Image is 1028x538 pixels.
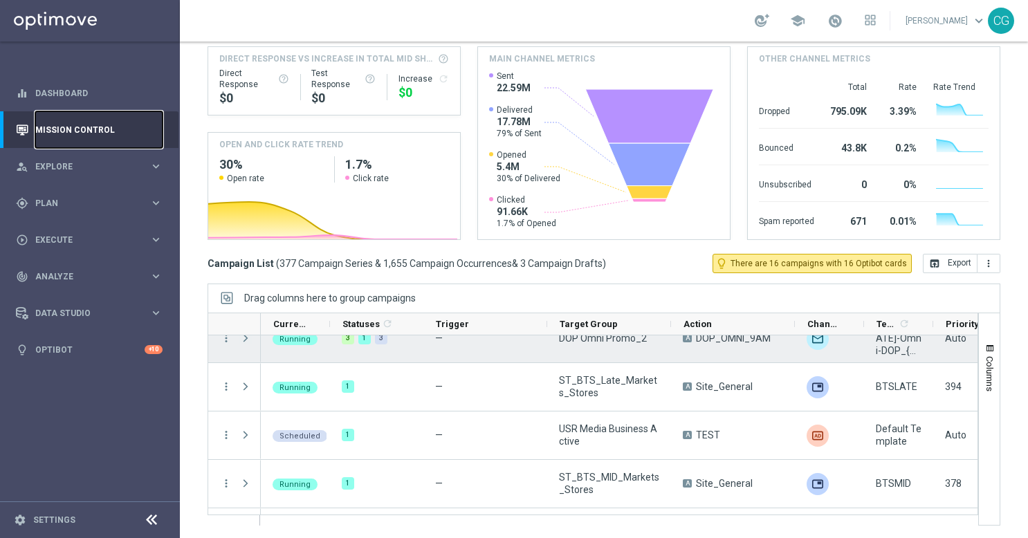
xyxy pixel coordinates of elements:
span: Calculate column [380,316,393,331]
button: equalizer Dashboard [15,88,163,99]
div: 1 [342,380,354,393]
i: track_changes [16,270,28,283]
div: Test Response [311,68,376,90]
span: BTSMID [876,477,911,490]
span: Opened [497,149,560,160]
span: Explore [35,163,149,171]
span: Drag columns here to group campaigns [244,293,416,304]
span: ST_BTS_MID_Markets_Stores [559,471,659,496]
div: Liveramp [807,425,829,447]
div: Press SPACE to select this row. [208,315,261,363]
div: $0 [219,90,289,106]
colored-tag: Running [273,380,318,393]
span: Open rate [227,173,264,184]
span: — [435,381,443,392]
i: more_vert [220,477,232,490]
div: $0 [311,90,376,106]
span: — [435,333,443,344]
span: Delivered [497,104,542,115]
h2: 1.7% [345,156,449,173]
span: Data Studio [35,309,149,317]
div: Adobe SFTP Prod [807,473,829,495]
span: 5.4M [497,160,560,173]
span: 17.78M [497,115,542,128]
i: equalizer [16,87,28,100]
span: 377 Campaign Series & 1,655 Campaign Occurrences [279,257,512,270]
i: keyboard_arrow_right [149,233,163,246]
div: lightbulb Optibot +10 [15,344,163,355]
span: 9.3.25-Wednesday-Omni-DOP_{X}, 9.1.25-Monday-Omni-DOP_{X}, 8.29.25-Friday-Omni-DOP_{X}, 8.30.25-S... [876,319,921,357]
div: Dashboard [16,75,163,111]
div: Spam reported [759,209,814,231]
span: 3 Campaign Drafts [520,257,603,270]
span: Columns [984,356,995,391]
span: Scheduled [279,432,320,440]
div: 0% [883,172,917,194]
i: gps_fixed [16,197,28,210]
span: Action [683,319,712,329]
i: more_vert [220,380,232,393]
div: $0 [398,84,449,101]
span: DOP Omni Promo_2 [559,332,647,344]
div: 3 [375,332,387,344]
h4: Other channel metrics [759,53,870,65]
div: Bounced [759,136,814,158]
button: refresh [438,73,449,84]
div: person_search Explore keyboard_arrow_right [15,161,163,172]
span: A [683,382,692,391]
span: Priority [946,319,979,329]
a: Mission Control [35,111,163,148]
i: lightbulb [16,344,28,356]
span: DOP_OMNI_9AM [696,332,771,344]
colored-tag: Running [273,477,318,490]
div: Unsubscribed [759,172,814,194]
div: 671 [831,209,867,231]
span: Auto [945,429,966,440]
span: BTSLATE [876,380,917,393]
div: Row Groups [244,293,416,304]
span: Templates [876,319,897,329]
colored-tag: Scheduled [273,429,327,442]
span: Site_General [696,380,753,393]
div: Plan [16,197,149,210]
a: Optibot [35,331,145,368]
button: play_circle_outline Execute keyboard_arrow_right [15,234,163,245]
colored-tag: Running [273,332,318,345]
span: 91.66K [497,205,556,218]
span: Sent [497,71,531,82]
div: 3 [342,332,354,344]
div: Increase [398,73,449,84]
span: 79% of Sent [497,128,542,139]
span: Target Group [560,319,618,329]
button: more_vert [220,332,232,344]
div: 1 [342,429,354,441]
span: USR Media Business Active [559,423,659,447]
i: play_circle_outline [16,234,28,246]
span: A [683,431,692,439]
div: Rate [883,82,917,93]
div: Analyze [16,270,149,283]
span: Current Status [273,319,306,329]
div: Data Studio [16,307,149,319]
div: 3.39% [883,99,917,121]
div: Mission Control [15,124,163,136]
div: Direct Response [219,68,289,90]
img: Adobe SFTP Prod [807,376,829,398]
span: Statuses [342,319,380,329]
img: Optimail [807,328,829,350]
span: Clicked [497,194,556,205]
button: gps_fixed Plan keyboard_arrow_right [15,198,163,209]
button: more_vert [977,254,1000,273]
h3: Campaign List [208,257,606,270]
span: & [512,258,518,269]
div: Optibot [16,331,163,368]
span: Click rate [353,173,389,184]
button: lightbulb_outline There are 16 campaigns with 16 Optibot cards [713,254,912,273]
div: 0.2% [883,136,917,158]
div: track_changes Analyze keyboard_arrow_right [15,271,163,282]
